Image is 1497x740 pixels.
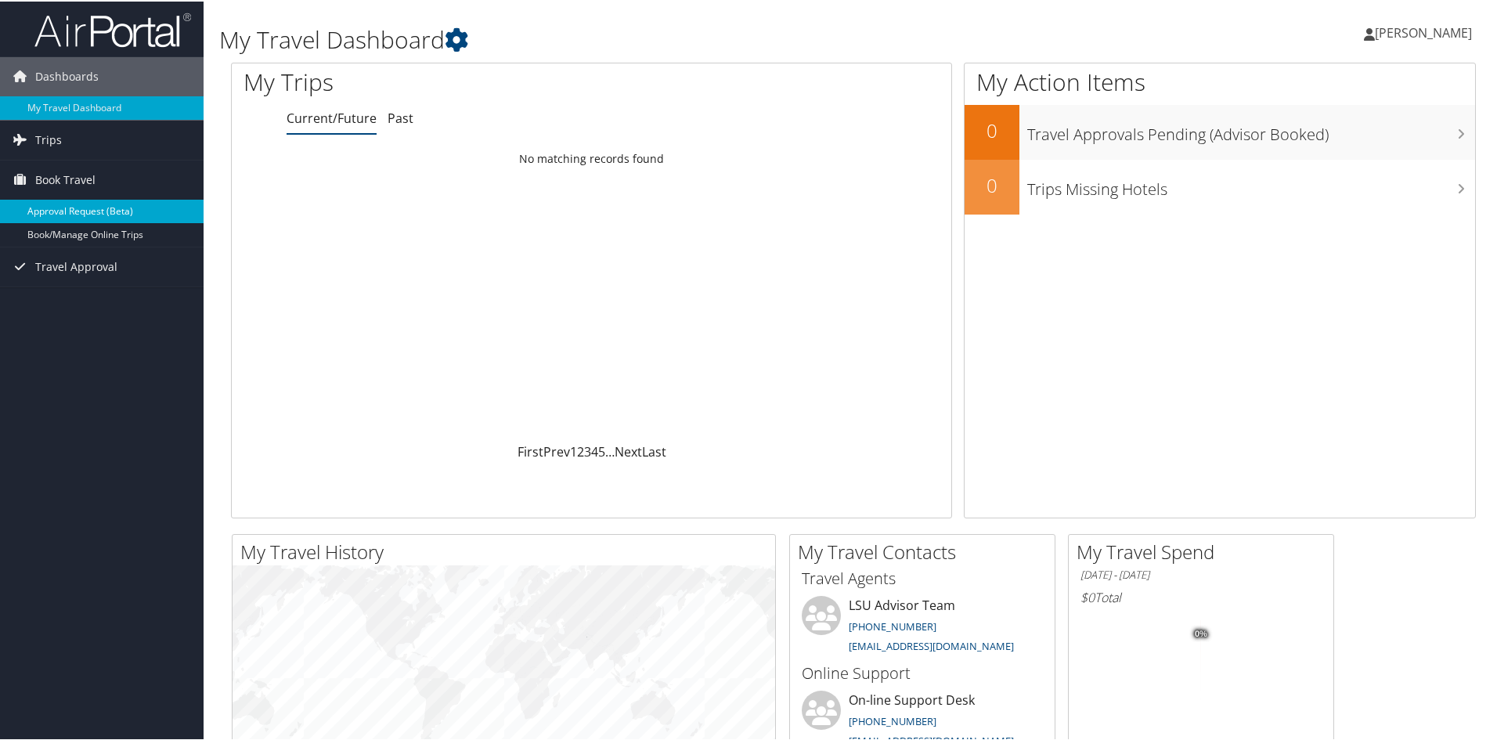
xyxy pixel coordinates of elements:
[802,661,1043,683] h3: Online Support
[965,116,1019,143] h2: 0
[584,442,591,459] a: 3
[849,713,936,727] a: [PHONE_NUMBER]
[287,108,377,125] a: Current/Future
[388,108,413,125] a: Past
[1027,169,1475,199] h3: Trips Missing Hotels
[35,159,96,198] span: Book Travel
[243,64,640,97] h1: My Trips
[1080,587,1322,605] h6: Total
[802,566,1043,588] h3: Travel Agents
[577,442,584,459] a: 2
[570,442,577,459] a: 1
[605,442,615,459] span: …
[794,594,1051,659] li: LSU Advisor Team
[965,171,1019,197] h2: 0
[543,442,570,459] a: Prev
[219,22,1065,55] h1: My Travel Dashboard
[1375,23,1472,40] span: [PERSON_NAME]
[1027,114,1475,144] h3: Travel Approvals Pending (Advisor Booked)
[965,158,1475,213] a: 0Trips Missing Hotels
[642,442,666,459] a: Last
[35,56,99,95] span: Dashboards
[965,103,1475,158] a: 0Travel Approvals Pending (Advisor Booked)
[798,537,1055,564] h2: My Travel Contacts
[849,618,936,632] a: [PHONE_NUMBER]
[35,246,117,285] span: Travel Approval
[1080,587,1095,605] span: $0
[240,537,775,564] h2: My Travel History
[615,442,642,459] a: Next
[232,143,951,171] td: No matching records found
[1080,566,1322,581] h6: [DATE] - [DATE]
[1364,8,1488,55] a: [PERSON_NAME]
[965,64,1475,97] h1: My Action Items
[34,10,191,47] img: airportal-logo.png
[849,637,1014,652] a: [EMAIL_ADDRESS][DOMAIN_NAME]
[1195,628,1207,637] tspan: 0%
[35,119,62,158] span: Trips
[518,442,543,459] a: First
[598,442,605,459] a: 5
[591,442,598,459] a: 4
[1077,537,1333,564] h2: My Travel Spend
